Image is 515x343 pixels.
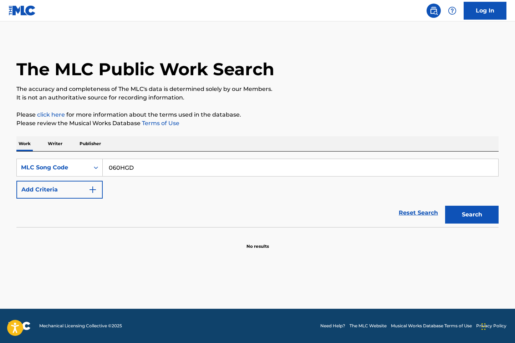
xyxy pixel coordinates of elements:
p: It is not an authoritative source for recording information. [16,93,499,102]
img: 9d2ae6d4665cec9f34b9.svg [88,185,97,194]
a: Reset Search [395,205,442,221]
p: Work [16,136,33,151]
iframe: Chat Widget [479,309,515,343]
img: MLC Logo [9,5,36,16]
span: Mechanical Licensing Collective © 2025 [39,323,122,329]
a: Public Search [427,4,441,18]
p: The accuracy and completeness of The MLC's data is determined solely by our Members. [16,85,499,93]
button: Add Criteria [16,181,103,199]
h1: The MLC Public Work Search [16,58,274,80]
a: Log In [464,2,506,20]
a: The MLC Website [350,323,387,329]
a: Terms of Use [141,120,179,127]
a: click here [37,111,65,118]
p: Please for more information about the terms used in the database. [16,111,499,119]
a: Musical Works Database Terms of Use [391,323,472,329]
p: Publisher [77,136,103,151]
div: Drag [481,316,486,337]
button: Search [445,206,499,224]
div: MLC Song Code [21,163,85,172]
p: Please review the Musical Works Database [16,119,499,128]
a: Privacy Policy [476,323,506,329]
a: Need Help? [320,323,345,329]
img: logo [9,322,31,330]
div: Help [445,4,459,18]
p: Writer [46,136,65,151]
form: Search Form [16,159,499,227]
img: help [448,6,457,15]
p: No results [246,235,269,250]
img: search [429,6,438,15]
